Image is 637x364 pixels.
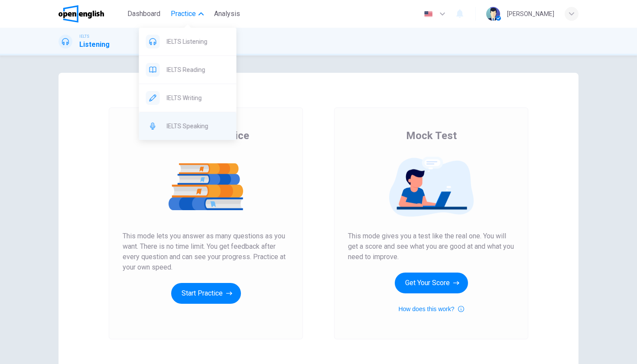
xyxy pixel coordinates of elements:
span: IELTS Speaking [167,121,230,131]
span: This mode gives you a test like the real one. You will get a score and see what you are good at a... [348,231,514,262]
img: en [423,11,434,17]
img: OpenEnglish logo [58,5,104,23]
button: Analysis [211,6,244,22]
span: Mock Test [406,129,457,143]
button: Dashboard [124,6,164,22]
span: Dashboard [127,9,160,19]
span: This mode lets you answer as many questions as you want. There is no time limit. You get feedback... [123,231,289,273]
div: IELTS Listening [139,28,237,55]
h1: Listening [79,39,110,50]
div: IELTS Reading [139,56,237,84]
button: How does this work? [398,304,464,314]
button: Start Practice [171,283,241,304]
span: IELTS Writing [167,93,230,103]
div: [PERSON_NAME] [507,9,554,19]
div: IELTS Speaking [139,112,237,140]
span: Practice [171,9,196,19]
span: IELTS Listening [167,36,230,47]
span: Analysis [214,9,240,19]
button: Practice [167,6,207,22]
a: OpenEnglish logo [58,5,124,23]
span: IELTS Reading [167,65,230,75]
button: Get Your Score [395,273,468,293]
div: IELTS Writing [139,84,237,112]
span: IELTS [79,33,89,39]
img: Profile picture [486,7,500,21]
